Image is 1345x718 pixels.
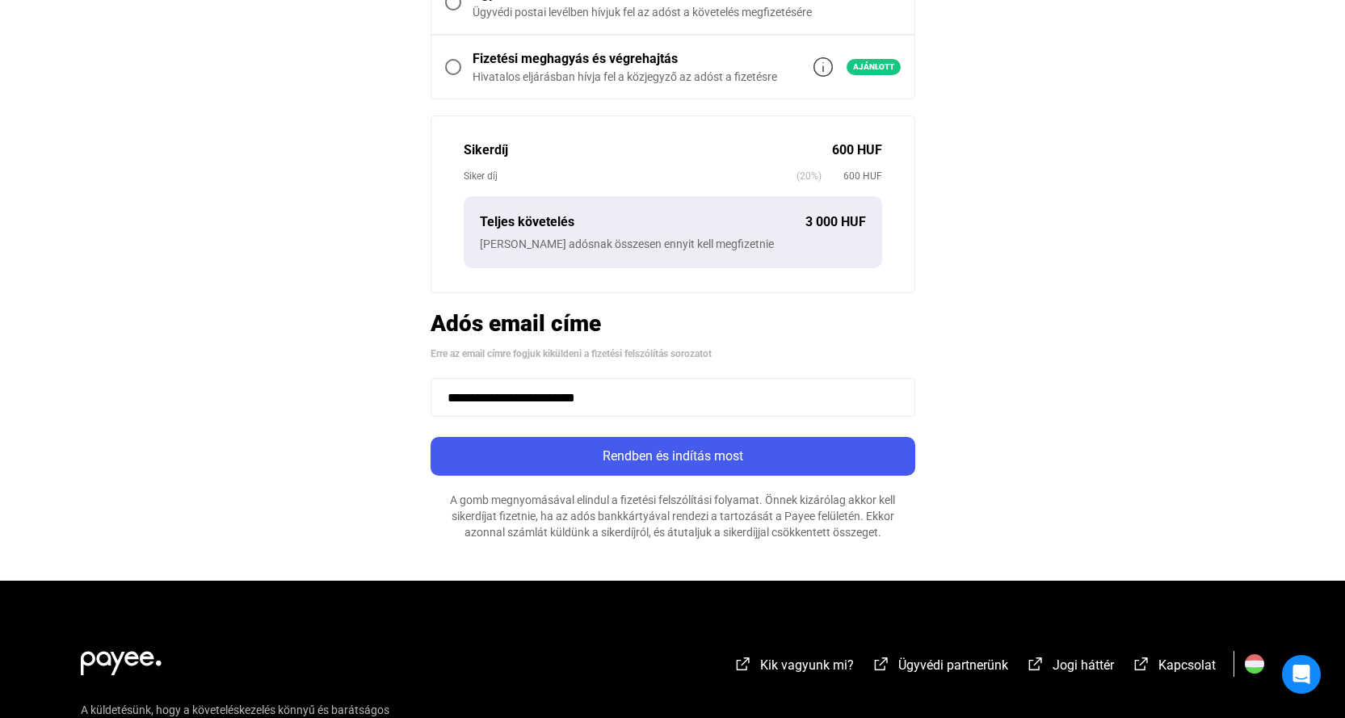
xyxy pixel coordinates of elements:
a: external-link-whiteKik vagyunk mi? [733,660,854,675]
div: Hivatalos eljárásban hívja fel a közjegyző az adóst a fizetésre [473,69,777,85]
div: Fizetési meghagyás és végrehajtás [473,49,777,69]
img: external-link-white [872,656,891,672]
div: 600 HUF [832,141,882,160]
div: Ügyvédi postai levélben hívjuk fel az adóst a követelés megfizetésére [473,4,901,20]
div: [PERSON_NAME] adósnak összesen ennyit kell megfizetnie [480,236,866,252]
div: Sikerdíj [464,141,832,160]
div: 3 000 HUF [805,212,866,232]
a: external-link-whiteÜgyvédi partnerünk [872,660,1008,675]
a: info-grey-outlineAjánlott [813,57,901,77]
a: external-link-whiteJogi háttér [1026,660,1114,675]
div: A gomb megnyomásával elindul a fizetési felszólítási folyamat. Önnek kizárólag akkor kell sikerdí... [431,492,915,540]
div: Siker díj [464,168,796,184]
a: external-link-whiteKapcsolat [1132,660,1216,675]
img: external-link-white [1026,656,1045,672]
img: HU.svg [1245,654,1264,674]
span: Kapcsolat [1158,657,1216,673]
span: Jogi háttér [1053,657,1114,673]
h2: Adós email címe [431,309,915,338]
span: Ajánlott [847,59,901,75]
img: external-link-white [1132,656,1151,672]
span: Kik vagyunk mi? [760,657,854,673]
div: Erre az email címre fogjuk kiküldeni a fizetési felszólítás sorozatot [431,346,915,362]
div: Rendben és indítás most [435,447,910,466]
span: Ügyvédi partnerünk [898,657,1008,673]
div: Teljes követelés [480,212,805,232]
span: 600 HUF [822,168,882,184]
img: white-payee-white-dot.svg [81,642,162,675]
div: Open Intercom Messenger [1282,655,1321,694]
span: (20%) [796,168,822,184]
img: external-link-white [733,656,753,672]
img: info-grey-outline [813,57,833,77]
button: Rendben és indítás most [431,437,915,476]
